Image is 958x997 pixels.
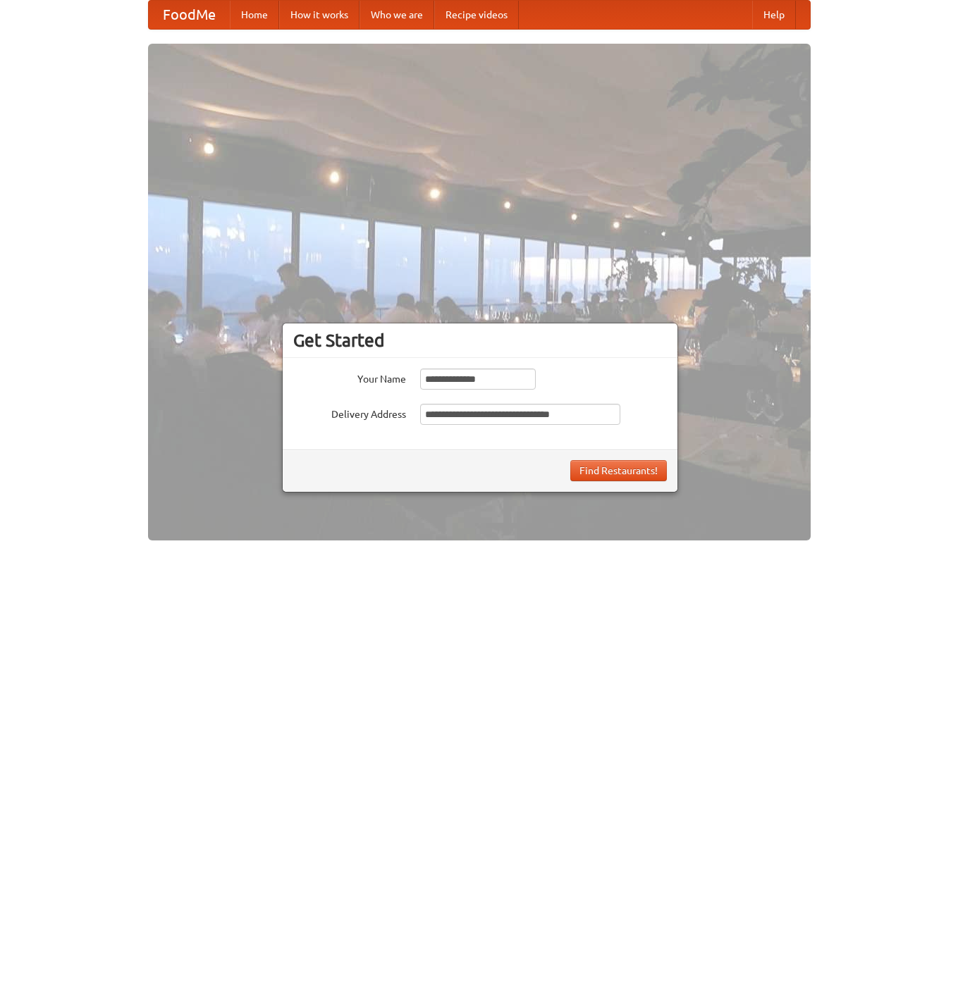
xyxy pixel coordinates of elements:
a: Recipe videos [434,1,519,29]
button: Find Restaurants! [570,460,667,481]
label: Your Name [293,369,406,386]
a: Help [752,1,796,29]
a: FoodMe [149,1,230,29]
a: How it works [279,1,360,29]
a: Who we are [360,1,434,29]
h3: Get Started [293,330,667,351]
label: Delivery Address [293,404,406,421]
a: Home [230,1,279,29]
